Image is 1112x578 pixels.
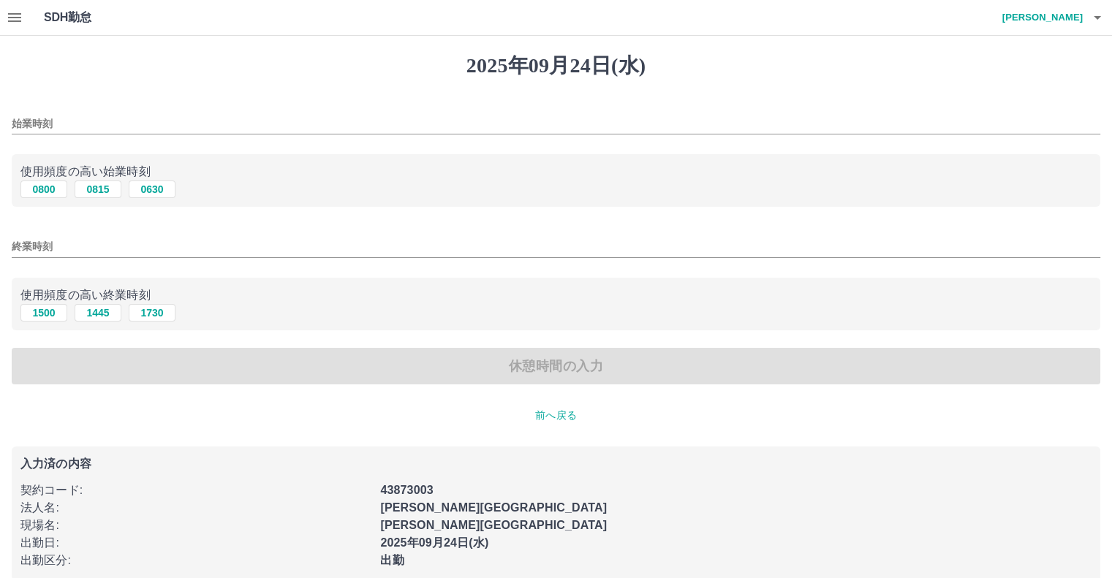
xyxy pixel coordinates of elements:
button: 0800 [20,180,67,198]
button: 1500 [20,304,67,322]
button: 0815 [75,180,121,198]
button: 1730 [129,304,175,322]
p: 法人名 : [20,499,371,517]
h1: 2025年09月24日(水) [12,53,1100,78]
p: 入力済の内容 [20,458,1092,470]
p: 出勤日 : [20,534,371,552]
b: [PERSON_NAME][GEOGRAPHIC_DATA] [380,519,607,531]
button: 0630 [129,180,175,198]
p: 使用頻度の高い始業時刻 [20,163,1092,180]
p: 使用頻度の高い終業時刻 [20,286,1092,304]
b: 43873003 [380,484,433,496]
p: 出勤区分 : [20,552,371,569]
p: 現場名 : [20,517,371,534]
b: 2025年09月24日(水) [380,536,488,549]
button: 1445 [75,304,121,322]
b: [PERSON_NAME][GEOGRAPHIC_DATA] [380,501,607,514]
b: 出勤 [380,554,404,566]
p: 前へ戻る [12,408,1100,423]
p: 契約コード : [20,482,371,499]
